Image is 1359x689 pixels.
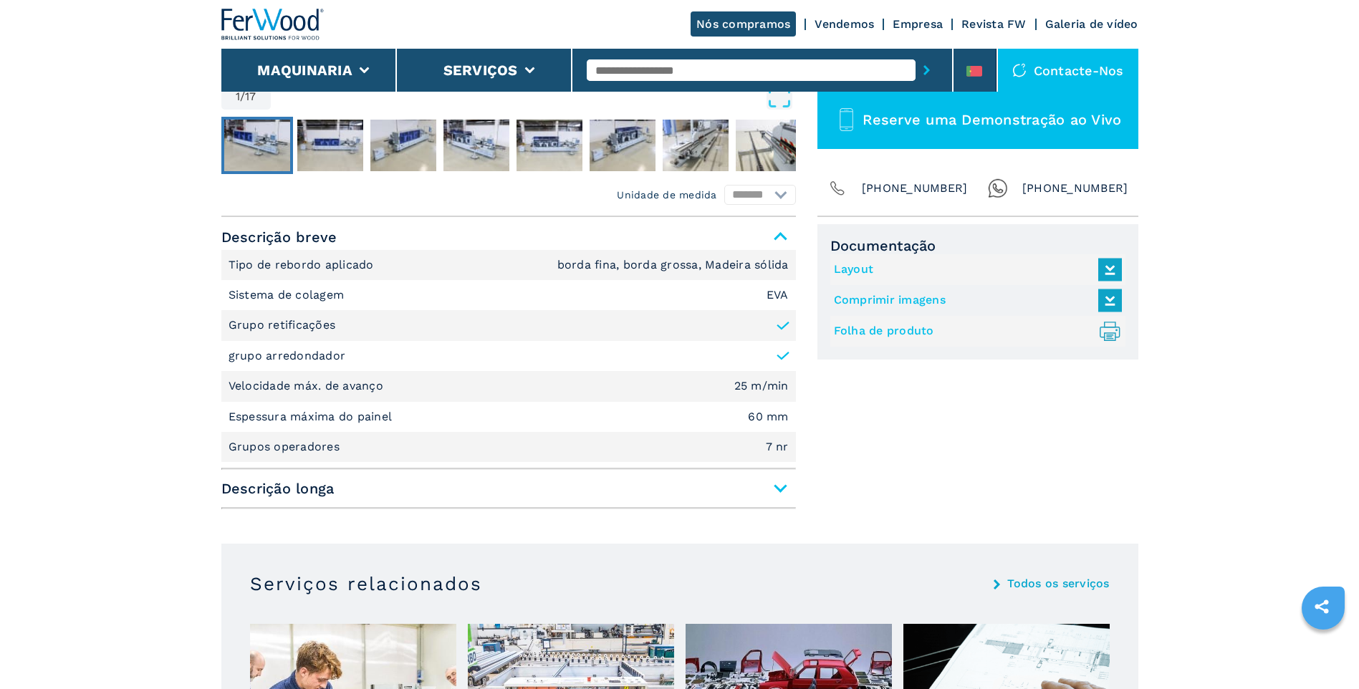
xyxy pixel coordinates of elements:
p: Sistema de colagem [229,287,348,303]
img: 4a4290e3164d81714cfa71550ad0e0b5 [370,120,436,171]
span: Descrição longa [221,476,796,501]
button: Go to Slide 1 [221,117,293,174]
em: borda fina, borda grossa, Madeira sólida [557,259,789,271]
em: EVA [767,289,789,301]
a: Nós compramos [691,11,796,37]
img: Phone [827,178,847,198]
span: / [240,91,245,102]
p: Tipo de rebordo aplicado [229,257,378,273]
a: Galeria de vídeo [1045,17,1138,31]
button: Open Fullscreen [274,84,792,110]
button: Go to Slide 8 [733,117,805,174]
a: Comprimir imagens [834,289,1115,312]
div: Descrição breve [221,250,796,463]
span: 17 [245,91,256,102]
p: Espessura máxima do painel [229,409,396,425]
button: Go to Slide 6 [587,117,658,174]
img: 6fe17006a93ec821e28936a15ed1ed56 [224,120,290,171]
em: 25 m/min [734,380,789,392]
img: f283af4091d545b1fb46b3135700b25d [443,120,509,171]
nav: Thumbnail Navigation [221,117,796,174]
button: Go to Slide 2 [294,117,366,174]
button: Go to Slide 7 [660,117,731,174]
a: Empresa [893,17,943,31]
span: Descrição breve [221,224,796,250]
button: Go to Slide 3 [368,117,439,174]
img: c55a84f3926cdf87f011b959873a9aee [736,120,802,171]
em: 7 nr [766,441,789,453]
em: 60 mm [748,411,788,423]
a: sharethis [1304,589,1340,625]
span: [PHONE_NUMBER] [862,178,968,198]
button: submit-button [916,54,938,87]
img: 8402225619e93c29d6a6583c14f43188 [297,120,363,171]
a: Todos os serviços [1007,578,1109,589]
img: d5a28292da5e6099a7a5aaa94df23383 [517,120,582,171]
p: Grupos operadores [229,439,344,455]
button: Go to Slide 5 [514,117,585,174]
span: 1 [236,91,240,102]
button: Maquinaria [257,62,352,79]
p: grupo arredondador [229,348,346,364]
img: Whatsapp [988,178,1008,198]
a: Folha de produto [834,319,1115,343]
div: Contacte-nos [998,49,1138,92]
img: 39159a2aee5fbfdf6faf679a7f2ad672 [590,120,656,171]
span: Documentação [830,237,1125,254]
span: [PHONE_NUMBER] [1022,178,1128,198]
h3: Serviços relacionados [250,572,482,595]
button: Serviços [443,62,518,79]
img: 4aa023efab17f1d91de8793bc5505ac7 [663,120,729,171]
img: Contacte-nos [1012,63,1027,77]
iframe: Chat [1298,625,1348,678]
em: Unidade de medida [617,188,716,202]
button: Go to Slide 4 [441,117,512,174]
a: Revista FW [961,17,1027,31]
a: Layout [834,258,1115,281]
button: Reserve uma Demonstração ao Vivo [817,91,1138,149]
img: Ferwood [221,9,325,40]
p: Grupo retificações [229,317,336,333]
a: Vendemos [815,17,874,31]
p: Velocidade máx. de avanço [229,378,388,394]
span: Reserve uma Demonstração ao Vivo [863,111,1121,128]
